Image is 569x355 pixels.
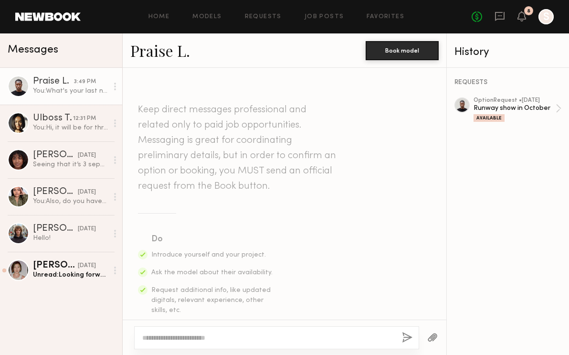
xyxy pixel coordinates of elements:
[33,86,108,96] div: You: What's your last name?
[130,40,190,61] a: Praise L.
[33,187,78,197] div: [PERSON_NAME]
[74,77,96,86] div: 3:49 PM
[33,224,78,234] div: [PERSON_NAME]
[33,234,108,243] div: Hello!
[474,97,556,104] div: option Request • [DATE]
[538,9,554,24] a: S
[33,197,108,206] div: You: Also, do you have runway experience?
[366,41,439,60] button: Book model
[33,160,108,169] div: Seeing that it’s 3 separate days of work I’d appreciate a rate for each day. The rehearsal is 4 h...
[367,14,404,20] a: Favorites
[527,9,530,14] div: 8
[33,77,74,86] div: Praise L.
[305,14,344,20] a: Job Posts
[474,114,505,122] div: Available
[454,47,561,58] div: History
[151,269,273,276] span: Ask the model about their availability.
[366,46,439,54] a: Book model
[73,114,96,123] div: 12:31 PM
[78,225,96,234] div: [DATE]
[78,261,96,270] div: [DATE]
[454,79,561,86] div: REQUESTS
[78,188,96,197] div: [DATE]
[151,233,274,246] div: Do
[151,287,271,313] span: Request additional info, like updated digitals, relevant experience, other skills, etc.
[245,14,282,20] a: Requests
[138,102,338,194] header: Keep direct messages professional and related only to paid job opportunities. Messaging is great ...
[192,14,221,20] a: Models
[8,44,58,55] span: Messages
[78,151,96,160] div: [DATE]
[33,151,78,160] div: [PERSON_NAME]
[33,261,78,270] div: [PERSON_NAME]
[33,114,73,123] div: Ulboss T.
[33,270,108,280] div: Unread: Looking forward to hearing back(:(:
[474,104,556,113] div: Runway show in October
[474,97,561,122] a: optionRequest •[DATE]Runway show in OctoberAvailable
[148,14,170,20] a: Home
[151,252,266,258] span: Introduce yourself and your project.
[33,123,108,132] div: You: Hi, it will be for three brands [URL][DOMAIN_NAME] + [URL][DOMAIN_NAME] and [URL][DOMAIN_NAM...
